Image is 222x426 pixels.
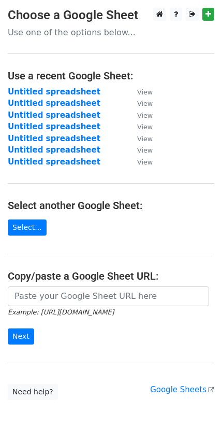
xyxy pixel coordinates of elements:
[137,123,153,131] small: View
[137,112,153,119] small: View
[8,308,114,316] small: Example: [URL][DOMAIN_NAME]
[8,8,214,23] h3: Choose a Google Sheet
[127,157,153,167] a: View
[127,87,153,97] a: View
[137,146,153,154] small: View
[8,99,100,108] a: Untitled spreadsheet
[8,145,100,155] a: Untitled spreadsheet
[8,134,100,143] a: Untitled spreadsheet
[127,122,153,131] a: View
[8,328,34,345] input: Next
[8,270,214,282] h4: Copy/paste a Google Sheet URL:
[137,158,153,166] small: View
[8,111,100,120] a: Untitled spreadsheet
[8,122,100,131] a: Untitled spreadsheet
[137,100,153,107] small: View
[8,286,209,306] input: Paste your Google Sheet URL here
[127,111,153,120] a: View
[127,145,153,155] a: View
[127,99,153,108] a: View
[137,88,153,96] small: View
[150,385,214,394] a: Google Sheets
[8,199,214,212] h4: Select another Google Sheet:
[8,384,58,400] a: Need help?
[170,376,222,426] iframe: Chat Widget
[8,219,47,236] a: Select...
[8,70,214,82] h4: Use a recent Google Sheet:
[127,134,153,143] a: View
[8,157,100,167] a: Untitled spreadsheet
[8,27,214,38] p: Use one of the options below...
[8,87,100,97] a: Untitled spreadsheet
[137,135,153,143] small: View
